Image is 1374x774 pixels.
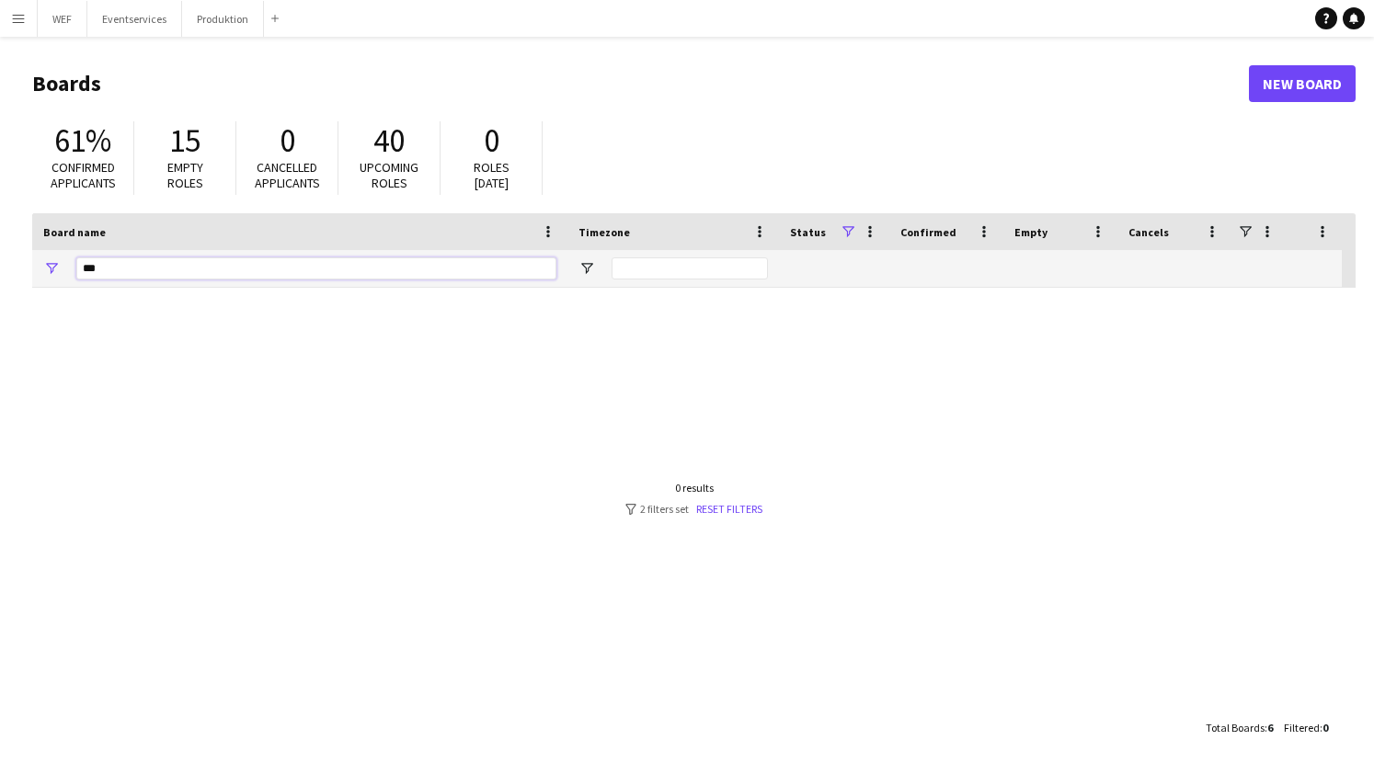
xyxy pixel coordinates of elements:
[32,70,1249,97] h1: Boards
[474,159,510,191] span: Roles [DATE]
[1014,225,1048,239] span: Empty
[1322,721,1328,734] span: 0
[373,120,405,161] span: 40
[578,260,595,277] button: Open Filter Menu
[1249,65,1356,102] a: New Board
[169,120,200,161] span: 15
[1206,710,1273,746] div: :
[182,1,264,37] button: Produktion
[51,159,116,191] span: Confirmed applicants
[1284,710,1328,746] div: :
[54,120,111,161] span: 61%
[696,502,762,516] a: Reset filters
[1206,721,1265,734] span: Total Boards
[578,225,630,239] span: Timezone
[1267,721,1273,734] span: 6
[38,1,87,37] button: WEF
[255,159,320,191] span: Cancelled applicants
[87,1,182,37] button: Eventservices
[900,225,956,239] span: Confirmed
[76,257,556,279] input: Board name Filter Input
[43,225,106,239] span: Board name
[43,260,60,277] button: Open Filter Menu
[625,502,762,516] div: 2 filters set
[280,120,295,161] span: 0
[625,481,762,495] div: 0 results
[790,225,826,239] span: Status
[484,120,499,161] span: 0
[612,257,768,279] input: Timezone Filter Input
[1284,721,1320,734] span: Filtered
[360,159,418,191] span: Upcoming roles
[167,159,203,191] span: Empty roles
[1128,225,1169,239] span: Cancels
